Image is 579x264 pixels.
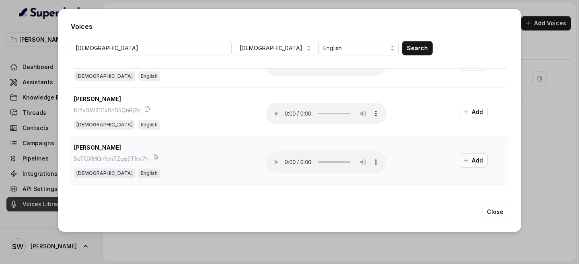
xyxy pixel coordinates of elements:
span: [DEMOGRAPHIC_DATA] [74,120,135,130]
button: Search [402,41,433,55]
input: Search by VoiceID or Name [71,41,232,55]
span: English [138,120,160,130]
span: [DEMOGRAPHIC_DATA] [74,71,135,81]
span: English [138,169,160,178]
audio: Your browser does not support the audio element. [266,103,386,124]
h2: Voices [71,22,508,31]
button: Add [459,105,488,119]
p: KrfvGW2D1x6nS5QnRj2q [74,106,141,115]
span: [DEMOGRAPHIC_DATA] [74,169,135,178]
button: Add [459,153,488,168]
button: Close [482,205,508,219]
p: [PERSON_NAME] [74,191,121,201]
audio: Your browser does not support the audio element. [266,151,386,173]
p: [PERSON_NAME] [74,94,121,104]
span: [DEMOGRAPHIC_DATA] [240,43,312,53]
span: English [323,43,396,53]
audio: Your browser does not support the audio element. [266,54,386,76]
p: 5eTCXMQnNm7Zqq5TNx7h [74,154,149,164]
span: English [138,71,160,81]
p: [PERSON_NAME] [74,143,121,152]
button: English [318,41,399,55]
button: [DEMOGRAPHIC_DATA] [235,41,315,55]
